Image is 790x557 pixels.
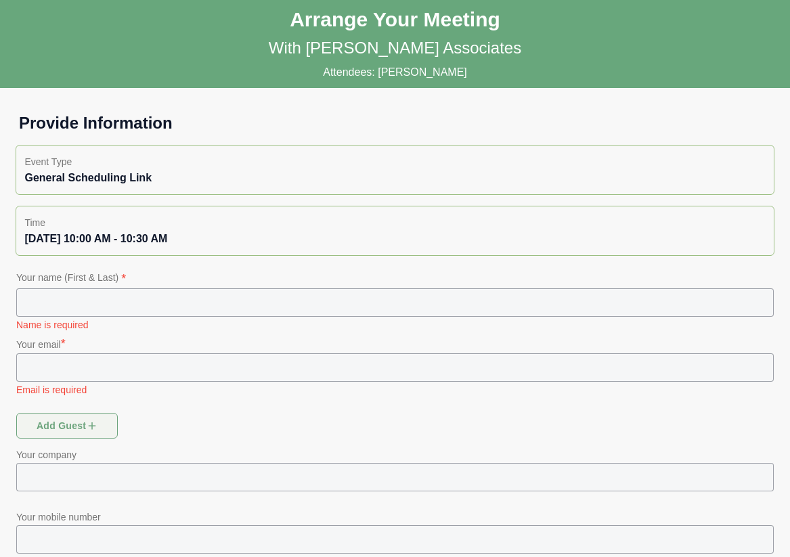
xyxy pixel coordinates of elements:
p: With [PERSON_NAME] Associates [269,37,521,59]
p: Time [24,215,765,231]
p: Your name (First & Last) [16,269,774,288]
p: Email is required [16,383,774,397]
p: Your company [16,447,774,463]
div: [DATE] 10:00 AM - 10:30 AM [24,231,765,247]
p: Your email [16,334,774,353]
span: Add guest [36,413,99,439]
p: Event Type [24,154,765,170]
h1: Provide Information [8,112,782,134]
h1: Arrange Your Meeting [290,7,500,32]
div: General Scheduling Link [24,170,765,186]
button: Add guest [16,413,118,439]
p: Name is required [16,318,774,332]
p: Attendees: [PERSON_NAME] [323,64,467,81]
p: Your mobile number [16,509,774,525]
